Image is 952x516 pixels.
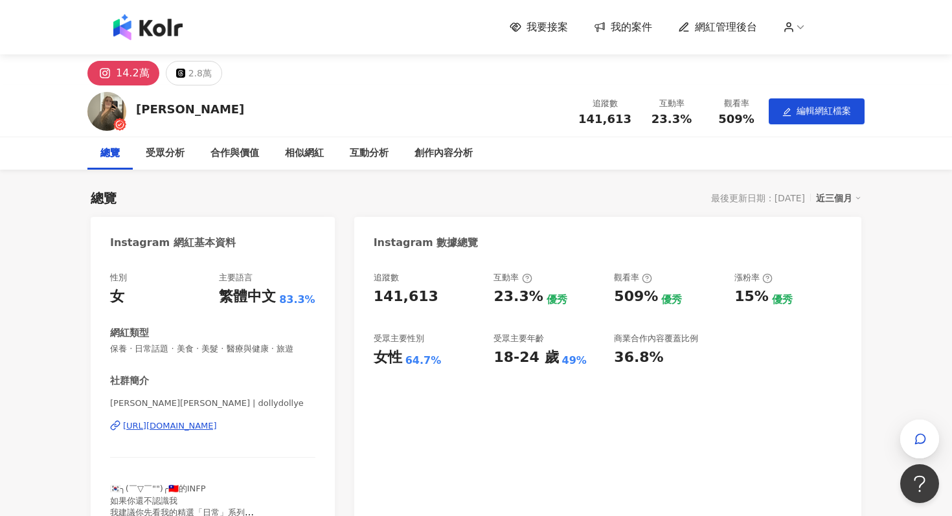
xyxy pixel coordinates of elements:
button: edit編輯網紅檔案 [769,98,865,124]
div: Instagram 網紅基本資料 [110,236,236,250]
div: 2.8萬 [188,64,212,82]
span: 網紅管理後台 [695,20,757,34]
div: 互動率 [493,272,532,284]
div: 受眾主要年齡 [493,333,544,344]
div: 觀看率 [712,97,761,110]
div: 36.8% [614,348,663,368]
div: 繁體中文 [219,287,276,307]
a: 我的案件 [594,20,652,34]
div: 觀看率 [614,272,652,284]
div: 14.2萬 [116,64,150,82]
div: 追蹤數 [578,97,631,110]
div: 23.3% [493,287,543,307]
div: 女性 [374,348,402,368]
div: 141,613 [374,287,438,307]
div: 49% [562,353,587,368]
div: 受眾主要性別 [374,333,424,344]
a: 我要接案 [510,20,568,34]
span: edit [782,107,791,117]
div: 15% [734,287,769,307]
button: 2.8萬 [166,61,222,85]
div: 優秀 [547,293,567,307]
div: 64.7% [405,353,442,368]
span: 我的案件 [611,20,652,34]
span: 保養 · 日常話題 · 美食 · 美髮 · 醫療與健康 · 旅遊 [110,343,315,355]
div: Instagram 數據總覽 [374,236,479,250]
div: 總覽 [91,189,117,207]
span: 編輯網紅檔案 [797,106,851,116]
div: [URL][DOMAIN_NAME] [123,420,217,432]
div: 女 [110,287,124,307]
div: 509% [614,287,658,307]
span: 141,613 [578,112,631,126]
div: 近三個月 [816,190,861,207]
div: 18-24 歲 [493,348,558,368]
iframe: Help Scout Beacon - Open [900,464,939,503]
img: KOL Avatar [87,92,126,131]
div: 漲粉率 [734,272,773,284]
div: 最後更新日期：[DATE] [711,193,805,203]
div: 主要語言 [219,272,253,284]
div: 創作內容分析 [414,146,473,161]
div: [PERSON_NAME] [136,101,244,117]
div: 受眾分析 [146,146,185,161]
div: 優秀 [661,293,682,307]
span: 我要接案 [527,20,568,34]
div: 追蹤數 [374,272,399,284]
div: 優秀 [772,293,793,307]
a: [URL][DOMAIN_NAME] [110,420,315,432]
div: 相似網紅 [285,146,324,161]
div: 商業合作內容覆蓋比例 [614,333,698,344]
span: 509% [718,113,754,126]
div: 總覽 [100,146,120,161]
span: [PERSON_NAME][PERSON_NAME] | dollydollye [110,398,315,409]
a: 網紅管理後台 [678,20,757,34]
span: 83.3% [279,293,315,307]
div: 互動分析 [350,146,389,161]
div: 互動率 [647,97,696,110]
div: 網紅類型 [110,326,149,340]
div: 社群簡介 [110,374,149,388]
div: 性別 [110,272,127,284]
div: 合作與價值 [210,146,259,161]
img: logo [113,14,183,40]
button: 14.2萬 [87,61,159,85]
span: 23.3% [652,113,692,126]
